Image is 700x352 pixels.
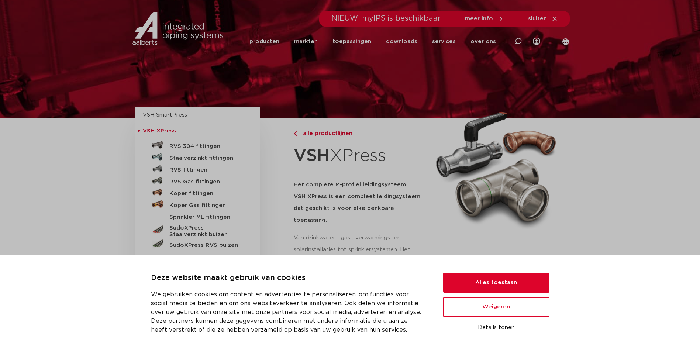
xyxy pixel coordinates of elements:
[465,15,504,22] a: meer info
[143,222,253,238] a: SudoXPress Staalverzinkt buizen
[465,16,493,21] span: meer info
[143,198,253,210] a: Koper Gas fittingen
[294,147,330,164] strong: VSH
[169,190,242,197] h5: Koper fittingen
[294,232,427,268] p: Van drinkwater-, gas-, verwarmings- en solarinstallaties tot sprinklersystemen. Het assortiment b...
[432,27,456,56] a: services
[169,155,242,162] h5: Staalverzinkt fittingen
[169,254,242,260] h5: Sprinkler ML buizen
[143,210,253,222] a: Sprinkler ML fittingen
[143,112,187,118] a: VSH SmartPress
[443,321,549,334] button: Details tonen
[294,129,427,138] a: alle productlijnen
[151,272,425,284] p: Deze website maakt gebruik van cookies
[386,27,417,56] a: downloads
[294,27,318,56] a: markten
[528,15,558,22] a: sluiten
[331,15,441,22] span: NIEUW: myIPS is beschikbaar
[151,290,425,334] p: We gebruiken cookies om content en advertenties te personaliseren, om functies voor social media ...
[143,151,253,163] a: Staalverzinkt fittingen
[169,202,242,209] h5: Koper Gas fittingen
[443,273,549,293] button: Alles toestaan
[169,143,242,150] h5: RVS 304 fittingen
[528,16,547,21] span: sluiten
[249,27,496,56] nav: Menu
[169,225,242,238] h5: SudoXPress Staalverzinkt buizen
[143,128,176,134] span: VSH XPress
[143,175,253,186] a: RVS Gas fittingen
[299,131,352,136] span: alle productlijnen
[443,297,549,317] button: Weigeren
[169,214,242,221] h5: Sprinkler ML fittingen
[143,250,253,262] a: Sprinkler ML buizen
[169,179,242,185] h5: RVS Gas fittingen
[294,131,297,136] img: chevron-right.svg
[294,142,427,170] h1: XPress
[143,186,253,198] a: Koper fittingen
[249,27,279,56] a: producten
[143,238,253,250] a: SudoXPress RVS buizen
[533,27,540,56] div: my IPS
[294,179,427,226] h5: Het complete M-profiel leidingsysteem VSH XPress is een compleet leidingsysteem dat geschikt is v...
[169,242,242,249] h5: SudoXPress RVS buizen
[169,167,242,173] h5: RVS fittingen
[470,27,496,56] a: over ons
[143,139,253,151] a: RVS 304 fittingen
[332,27,371,56] a: toepassingen
[143,163,253,175] a: RVS fittingen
